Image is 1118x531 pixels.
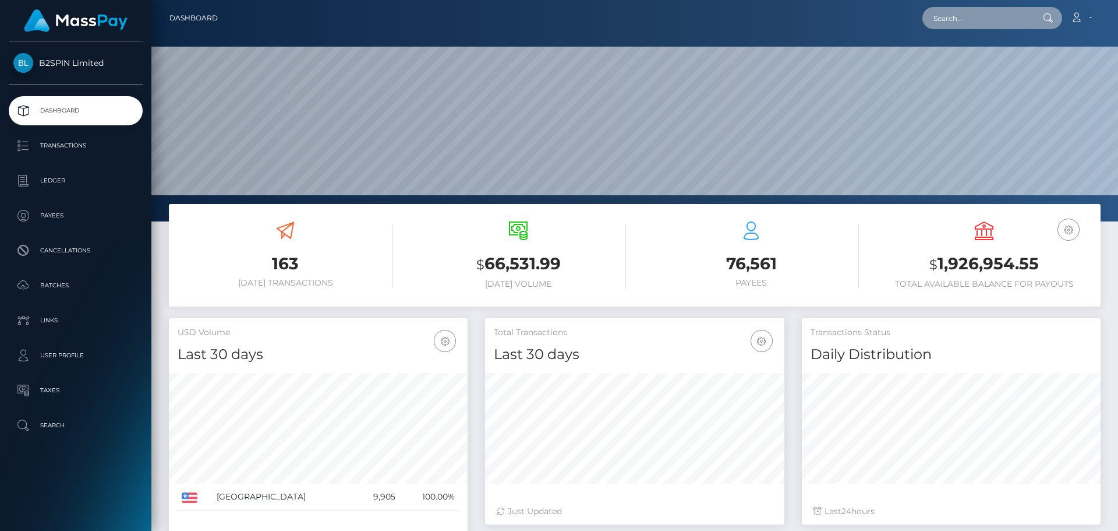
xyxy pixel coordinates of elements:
[411,252,626,276] h3: 66,531.99
[178,344,459,365] h4: Last 30 days
[182,493,197,503] img: US.png
[643,252,859,275] h3: 76,561
[13,207,138,224] p: Payees
[9,271,143,300] a: Batches
[9,166,143,195] a: Ledger
[811,327,1092,339] h5: Transactions Status
[24,9,128,32] img: MassPay Logo
[169,6,218,30] a: Dashboard
[213,484,355,511] td: [GEOGRAPHIC_DATA]
[922,7,1032,29] input: Search...
[13,53,33,73] img: B2SPIN Limited
[9,341,143,370] a: User Profile
[178,327,459,339] h5: USD Volume
[9,131,143,160] a: Transactions
[178,252,393,275] h3: 163
[9,411,143,440] a: Search
[355,484,399,511] td: 9,905
[9,201,143,230] a: Payees
[13,137,138,154] p: Transactions
[13,417,138,434] p: Search
[813,505,1089,518] div: Last hours
[13,382,138,399] p: Taxes
[494,327,775,339] h5: Total Transactions
[13,312,138,329] p: Links
[13,102,138,119] p: Dashboard
[876,252,1092,276] h3: 1,926,954.55
[9,376,143,405] a: Taxes
[643,278,859,288] h6: Payees
[411,279,626,289] h6: [DATE] Volume
[841,506,851,516] span: 24
[494,344,775,365] h4: Last 30 days
[178,278,393,288] h6: [DATE] Transactions
[9,236,143,265] a: Cancellations
[9,58,143,68] span: B2SPIN Limited
[13,242,138,259] p: Cancellations
[9,96,143,125] a: Dashboard
[13,277,138,294] p: Batches
[9,306,143,335] a: Links
[476,256,484,273] small: $
[929,256,937,273] small: $
[811,344,1092,365] h4: Daily Distribution
[399,484,459,511] td: 100.00%
[497,505,772,518] div: Just Updated
[13,347,138,364] p: User Profile
[876,279,1092,289] h6: Total Available Balance for Payouts
[13,172,138,189] p: Ledger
